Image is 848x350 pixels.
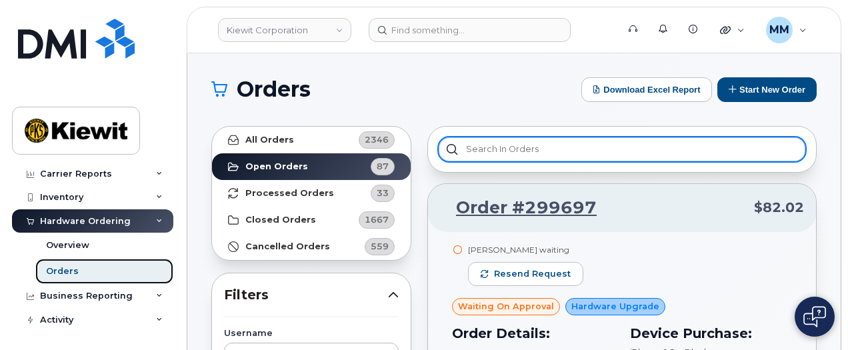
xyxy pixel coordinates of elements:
h3: Device Purchase: [630,323,792,343]
strong: Open Orders [245,161,308,172]
a: Order #299697 [440,196,597,220]
span: 1667 [365,213,389,226]
label: Username [224,329,399,338]
span: 559 [371,240,389,253]
a: Cancelled Orders559 [212,233,411,260]
span: Waiting On Approval [458,300,554,313]
span: 87 [377,160,389,173]
span: 33 [377,187,389,199]
button: Start New Order [717,77,817,102]
input: Search in orders [439,137,805,161]
strong: Closed Orders [245,215,316,225]
strong: All Orders [245,135,294,145]
span: Hardware Upgrade [571,300,659,313]
span: 2346 [365,133,389,146]
span: Orders [237,79,311,99]
h3: Order Details: [452,323,614,343]
div: [PERSON_NAME] waiting [468,244,583,255]
a: Processed Orders33 [212,180,411,207]
a: Closed Orders1667 [212,207,411,233]
span: Resend request [494,268,571,280]
img: Open chat [803,306,826,327]
a: Open Orders87 [212,153,411,180]
strong: Processed Orders [245,188,334,199]
a: All Orders2346 [212,127,411,153]
button: Resend request [468,262,583,286]
span: $82.02 [754,198,804,217]
span: Filters [224,285,388,305]
strong: Cancelled Orders [245,241,330,252]
button: Download Excel Report [581,77,712,102]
